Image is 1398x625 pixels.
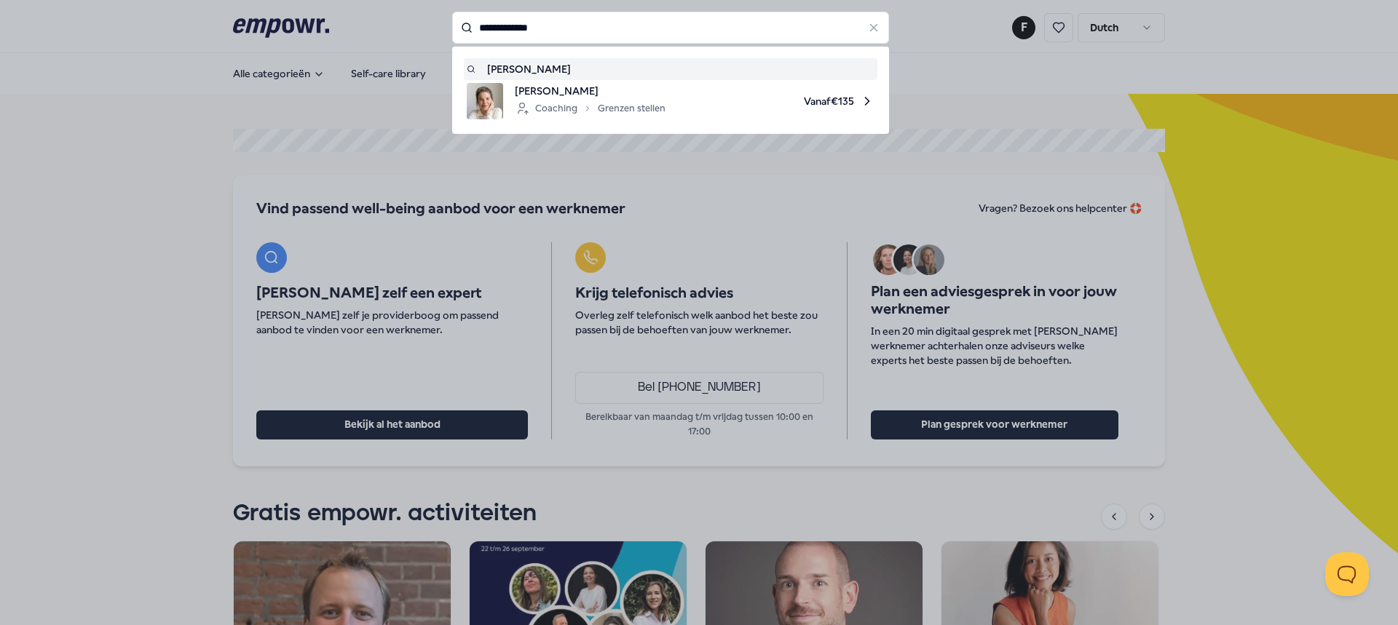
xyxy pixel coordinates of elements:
[452,12,889,44] input: Search for products, categories or subcategories
[515,100,666,117] div: Coaching Grenzen stellen
[467,61,874,77] a: [PERSON_NAME]
[467,83,503,119] img: product image
[467,83,874,119] a: product image[PERSON_NAME]CoachingGrenzen stellenVanaf€135
[1325,552,1369,596] iframe: Help Scout Beacon - Open
[515,83,666,99] span: [PERSON_NAME]
[677,83,874,119] span: Vanaf € 135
